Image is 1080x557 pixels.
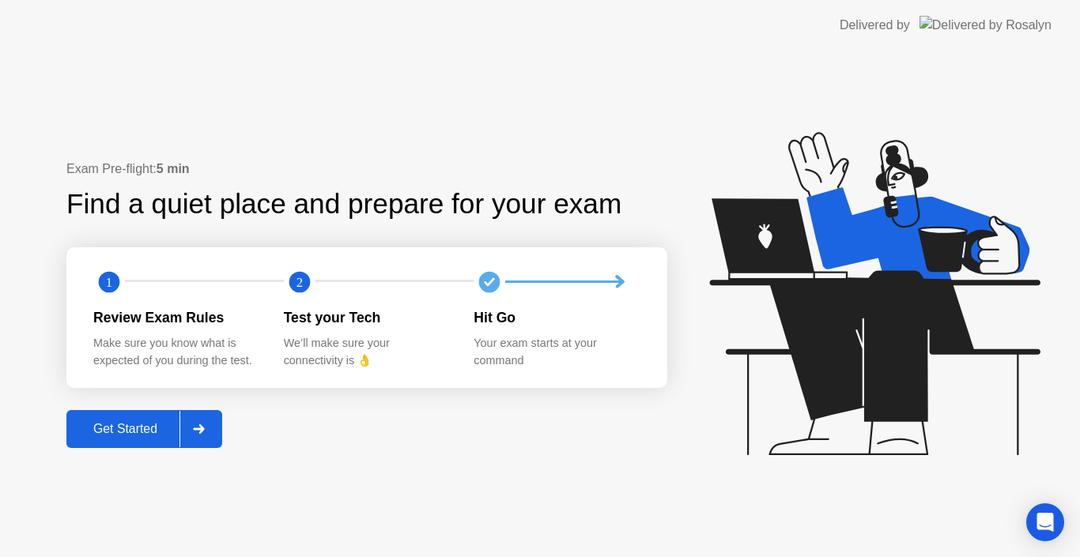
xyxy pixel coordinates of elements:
[66,160,667,179] div: Exam Pre-flight:
[106,274,112,289] text: 1
[920,16,1052,34] img: Delivered by Rosalyn
[284,307,449,328] div: Test your Tech
[284,335,449,369] div: We’ll make sure your connectivity is 👌
[66,410,222,448] button: Get Started
[93,335,259,369] div: Make sure you know what is expected of you during the test.
[66,183,624,225] div: Find a quiet place and prepare for your exam
[1026,503,1064,541] div: Open Intercom Messenger
[474,335,639,369] div: Your exam starts at your command
[296,274,303,289] text: 2
[840,16,910,35] div: Delivered by
[474,307,639,328] div: Hit Go
[157,162,190,175] b: 5 min
[71,422,179,436] div: Get Started
[93,307,259,328] div: Review Exam Rules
